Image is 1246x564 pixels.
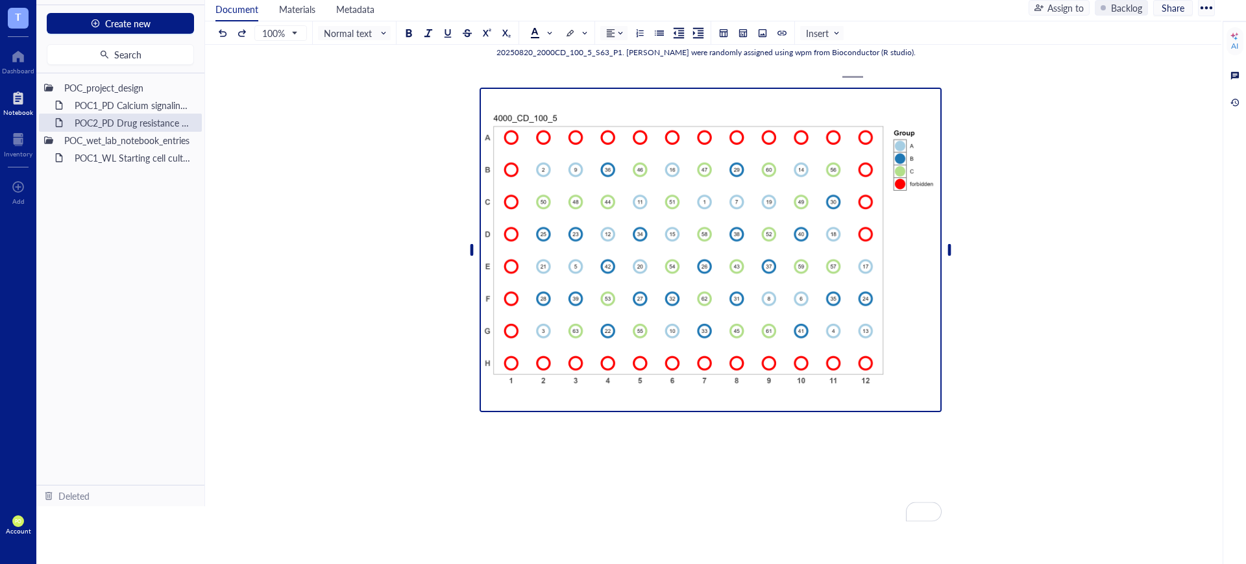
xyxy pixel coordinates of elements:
[69,96,197,114] div: POC1_PD Calcium signaling screen of N06A library
[215,3,258,16] span: Document
[336,3,374,16] span: Metadata
[496,47,925,59] div: 20250820_2000CD_100_5_S63_P1. [PERSON_NAME] were randomly assigned using wpm from Bioconductor (R...
[58,131,197,149] div: POC_wet_lab_notebook_entries
[58,79,197,97] div: POC_project_design
[58,489,90,503] div: Deleted
[2,67,34,75] div: Dashboard
[3,88,33,116] a: Notebook
[69,149,197,167] div: POC1_WL Starting cell culture protocol
[4,150,32,158] div: Inventory
[262,27,297,39] span: 100%
[806,27,840,39] span: Insert
[1111,1,1142,15] div: Backlog
[69,114,197,132] div: POC2_PD Drug resistance assay on N06A library
[1231,41,1238,51] div: AI
[47,44,194,65] button: Search
[15,519,21,524] span: PO
[114,49,141,60] span: Search
[1162,2,1184,14] span: Share
[15,8,21,25] span: T
[105,18,151,29] span: Create new
[12,197,25,205] div: Add
[2,46,34,75] a: Dashboard
[6,527,31,535] div: Account
[3,108,33,116] div: Notebook
[4,129,32,158] a: Inventory
[1047,1,1084,15] div: Assign to
[324,27,387,39] span: Normal text
[480,88,942,412] img: genemod-experiment-image
[47,13,194,34] button: Create new
[279,3,315,16] span: Materials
